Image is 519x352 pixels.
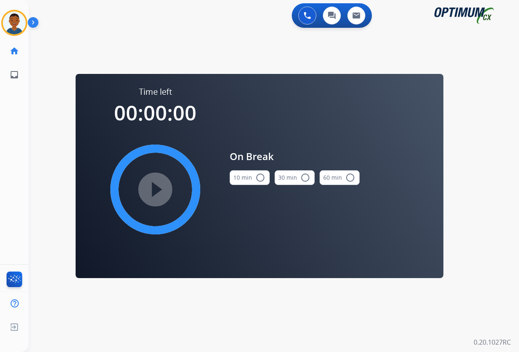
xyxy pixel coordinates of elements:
mat-icon: radio_button_unchecked [300,173,310,183]
img: avatar [3,11,26,34]
p: 0.20.1027RC [474,337,511,347]
mat-icon: home [9,46,19,56]
span: On Break [230,149,360,164]
span: Time left [139,86,172,98]
button: 60 min [320,170,360,185]
button: 30 min [275,170,315,185]
mat-icon: radio_button_unchecked [345,173,355,183]
span: 00:00:00 [114,99,197,127]
mat-icon: radio_button_unchecked [255,173,265,183]
button: 10 min [230,170,270,185]
mat-icon: inbox [9,70,19,80]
